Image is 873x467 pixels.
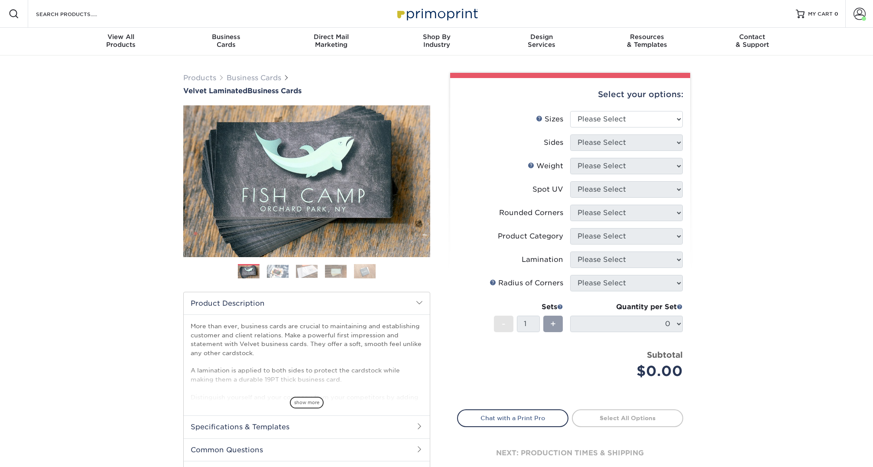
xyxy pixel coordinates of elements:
[173,28,279,56] a: BusinessCards
[489,28,594,56] a: DesignServices
[279,28,384,56] a: Direct MailMarketing
[700,33,805,49] div: & Support
[808,10,833,18] span: MY CART
[184,292,430,314] h2: Product Description
[279,33,384,41] span: Direct Mail
[700,28,805,56] a: Contact& Support
[183,87,247,95] span: Velvet Laminated
[238,261,260,283] img: Business Cards 01
[570,302,683,312] div: Quantity per Set
[68,33,174,49] div: Products
[522,255,563,265] div: Lamination
[267,265,289,278] img: Business Cards 02
[502,317,506,330] span: -
[647,350,683,359] strong: Subtotal
[490,278,563,288] div: Radius of Corners
[35,9,120,19] input: SEARCH PRODUCTS.....
[457,78,683,111] div: Select your options:
[700,33,805,41] span: Contact
[498,231,563,242] div: Product Category
[489,33,594,41] span: Design
[550,317,556,330] span: +
[184,438,430,461] h2: Common Questions
[457,409,568,427] a: Chat with a Print Pro
[594,33,700,41] span: Resources
[594,28,700,56] a: Resources& Templates
[532,184,563,195] div: Spot UV
[489,33,594,49] div: Services
[191,322,423,463] p: More than ever, business cards are crucial to maintaining and establishing customer and client re...
[494,302,563,312] div: Sets
[183,87,430,95] a: Velvet LaminatedBusiness Cards
[536,114,563,124] div: Sizes
[184,415,430,438] h2: Specifications & Templates
[834,11,838,17] span: 0
[296,265,318,278] img: Business Cards 03
[384,28,489,56] a: Shop ByIndustry
[499,208,563,218] div: Rounded Corners
[384,33,489,49] div: Industry
[384,33,489,41] span: Shop By
[572,409,683,427] a: Select All Options
[173,33,279,41] span: Business
[68,28,174,56] a: View AllProducts
[393,4,480,23] img: Primoprint
[183,87,430,95] h1: Business Cards
[594,33,700,49] div: & Templates
[227,74,281,82] a: Business Cards
[354,264,376,279] img: Business Cards 05
[577,361,683,382] div: $0.00
[173,33,279,49] div: Cards
[68,33,174,41] span: View All
[183,58,430,305] img: Velvet Laminated 01
[528,161,563,171] div: Weight
[325,265,347,278] img: Business Cards 04
[183,74,216,82] a: Products
[290,397,324,408] span: show more
[544,137,563,148] div: Sides
[279,33,384,49] div: Marketing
